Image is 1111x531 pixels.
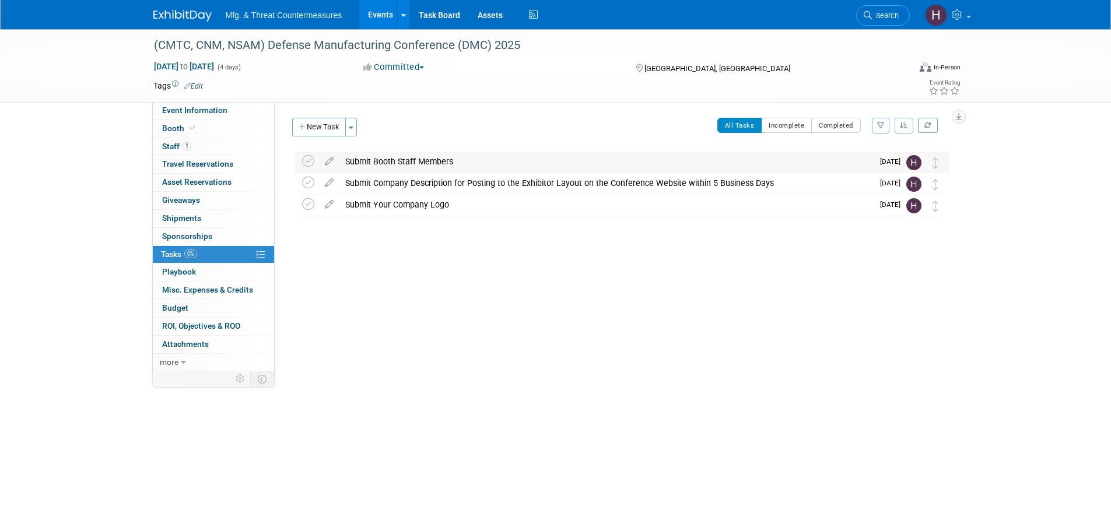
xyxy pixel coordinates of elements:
span: Event Information [162,106,227,115]
div: Submit Booth Staff Members [339,152,873,171]
button: Incomplete [761,118,812,133]
img: Hillary Hawkins [906,177,921,192]
div: Event Rating [928,80,960,86]
span: [GEOGRAPHIC_DATA], [GEOGRAPHIC_DATA] [644,64,790,73]
span: Shipments [162,213,201,223]
i: Move task [933,201,938,212]
a: Attachments [153,336,274,353]
span: 0% [184,249,197,258]
i: Booth reservation complete [190,125,195,131]
span: [DATE] [880,157,906,166]
td: Toggle Event Tabs [250,371,274,386]
a: edit [319,178,339,188]
a: Sponsorships [153,228,274,245]
i: Move task [933,157,938,168]
span: Sponsorships [162,231,212,241]
img: Hillary Hawkins [925,4,947,26]
a: Playbook [153,263,274,281]
div: (CMTC, CNM, NSAM) Defense Manufacturing Conference (DMC) 2025 [150,35,892,56]
span: Tasks [161,249,197,259]
span: Budget [162,303,188,312]
span: to [178,62,190,71]
a: Event Information [153,102,274,119]
span: [DATE] [880,201,906,209]
a: Tasks0% [153,246,274,263]
a: Search [856,5,910,26]
button: Committed [359,61,429,73]
div: In-Person [933,63,961,72]
a: Staff1 [153,138,274,156]
img: Hillary Hawkins [906,198,921,213]
span: ROI, Objectives & ROO [162,321,240,330]
a: Giveaways [153,192,274,209]
span: Playbook [162,267,196,276]
img: ExhibitDay [153,10,212,22]
a: Travel Reservations [153,156,274,173]
span: Staff [162,142,191,151]
a: Asset Reservations [153,174,274,191]
img: Hillary Hawkins [906,155,921,170]
span: more [160,357,178,367]
div: Event Format [841,61,961,78]
span: Travel Reservations [162,159,233,168]
a: Budget [153,300,274,317]
span: Mfg. & Threat Countermeasures [226,10,342,20]
button: Completed [811,118,861,133]
a: edit [319,199,339,210]
span: (4 days) [216,64,241,71]
span: Search [872,11,899,20]
a: more [153,354,274,371]
a: Misc. Expenses & Credits [153,282,274,299]
div: Submit Your Company Logo [339,195,873,214]
div: Submit Company Description for Posting to the Exhibitor Layout on the Conference Website within 5... [339,173,873,193]
button: New Task [292,118,346,136]
img: Format-Inperson.png [920,62,931,72]
td: Personalize Event Tab Strip [230,371,251,386]
span: [DATE] [DATE] [153,61,215,72]
a: ROI, Objectives & ROO [153,318,274,335]
span: [DATE] [880,179,906,187]
a: Edit [184,82,203,90]
a: Booth [153,120,274,138]
span: Booth [162,124,198,133]
button: All Tasks [717,118,762,133]
span: Giveaways [162,195,200,205]
a: Shipments [153,210,274,227]
a: Refresh [918,118,938,133]
span: Attachments [162,339,209,349]
span: 1 [183,142,191,150]
span: Asset Reservations [162,177,232,187]
a: edit [319,156,339,167]
i: Move task [933,179,938,190]
td: Tags [153,80,203,92]
span: Misc. Expenses & Credits [162,285,253,294]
